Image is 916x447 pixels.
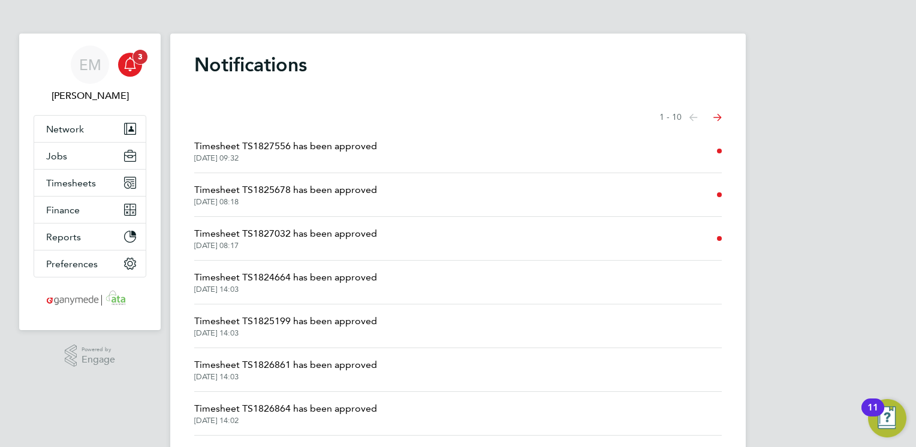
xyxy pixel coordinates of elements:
span: [DATE] 14:03 [194,285,377,294]
nav: Main navigation [19,34,161,330]
span: EM [79,57,101,73]
a: Timesheet TS1826861 has been approved[DATE] 14:03 [194,358,377,382]
span: Finance [46,204,80,216]
a: Timesheet TS1827032 has been approved[DATE] 08:17 [194,226,377,250]
button: Network [34,116,146,142]
span: [DATE] 14:03 [194,372,377,382]
span: Preferences [46,258,98,270]
span: Network [46,123,84,135]
span: Timesheet TS1827556 has been approved [194,139,377,153]
button: Reports [34,223,146,250]
h1: Notifications [194,53,722,77]
span: 3 [133,50,147,64]
a: 3 [118,46,142,84]
span: [DATE] 14:03 [194,328,377,338]
span: Timesheet TS1827032 has been approved [194,226,377,241]
span: Timesheets [46,177,96,189]
button: Preferences [34,250,146,277]
button: Finance [34,197,146,223]
button: Timesheets [34,170,146,196]
nav: Select page of notifications list [659,105,722,129]
span: Timesheet TS1826861 has been approved [194,358,377,372]
span: [DATE] 08:17 [194,241,377,250]
button: Open Resource Center, 11 new notifications [868,399,906,437]
span: 1 - 10 [659,111,682,123]
a: Timesheet TS1824664 has been approved[DATE] 14:03 [194,270,377,294]
img: ganymedesolutions-logo-retina.png [43,289,137,309]
a: Go to home page [34,289,146,309]
span: Emma Malvenan [34,89,146,103]
span: Timesheet TS1825199 has been approved [194,314,377,328]
a: Timesheet TS1825678 has been approved[DATE] 08:18 [194,183,377,207]
div: 11 [867,407,878,423]
span: Timesheet TS1825678 has been approved [194,183,377,197]
span: [DATE] 14:02 [194,416,377,425]
button: Jobs [34,143,146,169]
span: Timesheet TS1826864 has been approved [194,401,377,416]
a: Timesheet TS1827556 has been approved[DATE] 09:32 [194,139,377,163]
span: Jobs [46,150,67,162]
span: Timesheet TS1824664 has been approved [194,270,377,285]
span: [DATE] 09:32 [194,153,377,163]
a: Timesheet TS1826864 has been approved[DATE] 14:02 [194,401,377,425]
a: EM[PERSON_NAME] [34,46,146,103]
a: Timesheet TS1825199 has been approved[DATE] 14:03 [194,314,377,338]
span: Engage [82,355,115,365]
span: Reports [46,231,81,243]
a: Powered byEngage [65,345,116,367]
span: [DATE] 08:18 [194,197,377,207]
span: Powered by [82,345,115,355]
